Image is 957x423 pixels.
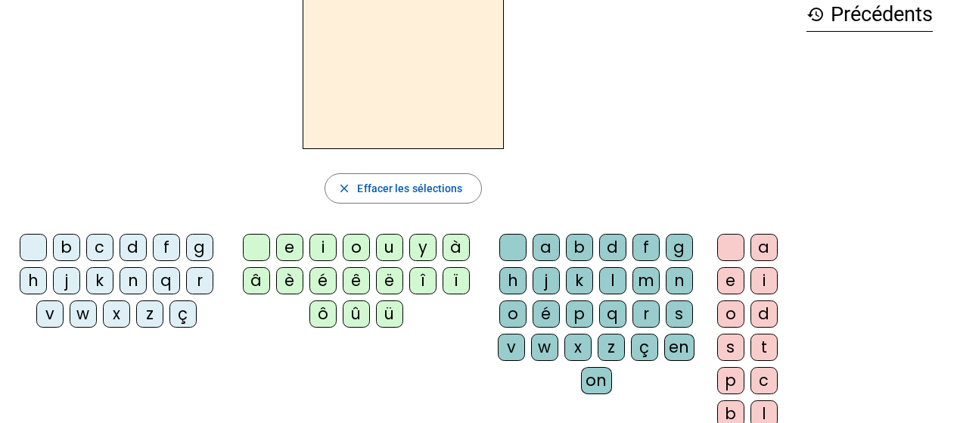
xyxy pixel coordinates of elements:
div: t [750,334,778,361]
div: ë [376,267,403,294]
div: p [717,367,744,394]
div: a [533,234,560,261]
div: h [499,267,527,294]
div: o [717,300,744,328]
div: î [409,267,437,294]
div: q [153,267,180,294]
div: v [36,300,64,328]
div: z [136,300,163,328]
div: z [598,334,625,361]
div: c [750,367,778,394]
div: d [599,234,626,261]
div: ô [309,300,337,328]
div: on [581,367,612,394]
div: k [566,267,593,294]
div: i [750,267,778,294]
div: w [531,334,558,361]
div: k [86,267,113,294]
div: û [343,300,370,328]
div: s [717,334,744,361]
div: b [53,234,80,261]
div: j [53,267,80,294]
div: l [599,267,626,294]
div: j [533,267,560,294]
div: x [103,300,130,328]
div: u [376,234,403,261]
div: w [70,300,97,328]
div: n [120,267,147,294]
div: é [533,300,560,328]
div: è [276,267,303,294]
span: Effacer les sélections [357,179,462,198]
div: f [632,234,660,261]
mat-icon: close [337,182,351,195]
div: p [566,300,593,328]
div: m [632,267,660,294]
div: e [717,267,744,294]
div: e [276,234,303,261]
div: r [186,267,213,294]
div: q [599,300,626,328]
div: v [498,334,525,361]
div: o [499,300,527,328]
div: x [564,334,592,361]
div: é [309,267,337,294]
div: à [443,234,470,261]
div: a [750,234,778,261]
div: ê [343,267,370,294]
div: n [666,267,693,294]
div: ç [631,334,658,361]
div: ü [376,300,403,328]
div: b [566,234,593,261]
div: o [343,234,370,261]
div: i [309,234,337,261]
div: c [86,234,113,261]
mat-icon: history [806,5,825,23]
div: y [409,234,437,261]
div: h [20,267,47,294]
div: ç [169,300,197,328]
div: g [666,234,693,261]
button: Effacer les sélections [325,173,481,204]
div: g [186,234,213,261]
div: ï [443,267,470,294]
div: f [153,234,180,261]
div: r [632,300,660,328]
div: d [750,300,778,328]
div: â [243,267,270,294]
div: d [120,234,147,261]
div: s [666,300,693,328]
div: en [664,334,694,361]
